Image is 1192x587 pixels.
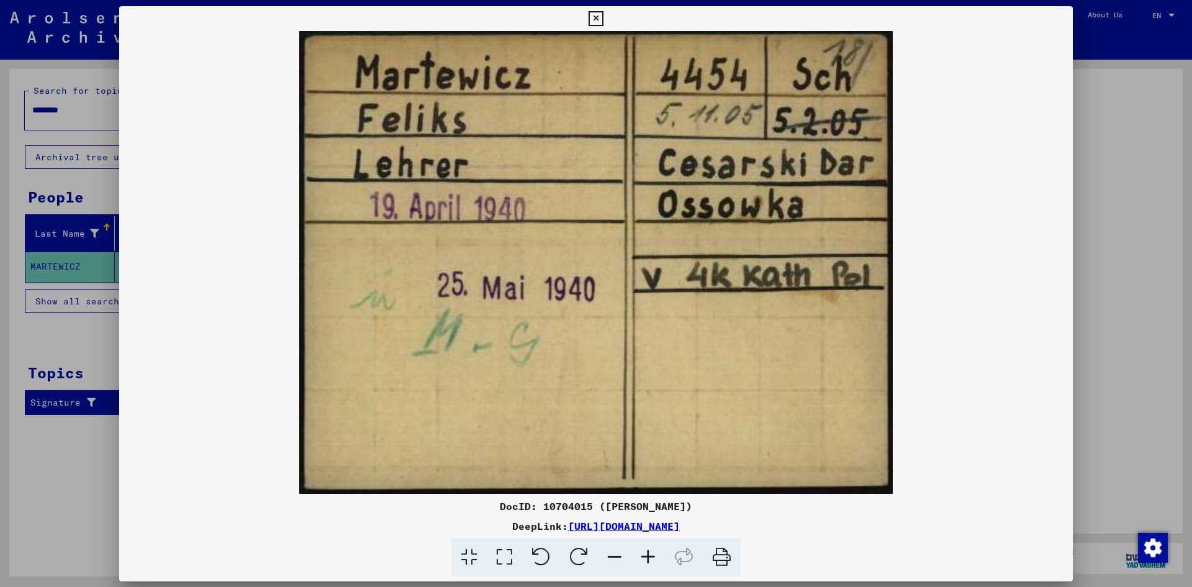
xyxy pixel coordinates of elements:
div: Zmienić zgodę [1137,532,1167,562]
img: 001.jpg [119,31,1073,494]
div: DeepLink: [119,519,1073,534]
div: DocID: 10704015 ([PERSON_NAME]) [119,499,1073,514]
a: [URL][DOMAIN_NAME] [568,520,680,532]
img: Zmienić zgodę [1138,533,1168,563]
